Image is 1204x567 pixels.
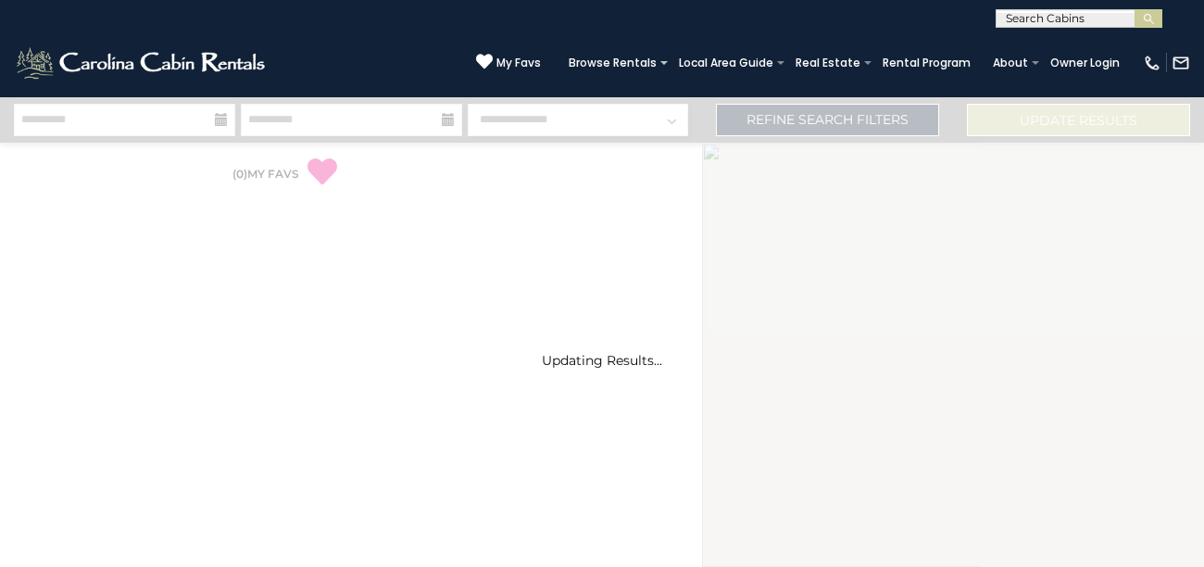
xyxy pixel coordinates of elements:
a: Browse Rentals [559,50,666,76]
img: White-1-2.png [14,44,270,82]
a: Rental Program [873,50,980,76]
a: About [984,50,1037,76]
a: My Favs [476,53,541,72]
img: mail-regular-white.png [1172,54,1190,72]
a: Local Area Guide [670,50,783,76]
img: phone-regular-white.png [1143,54,1161,72]
a: Real Estate [786,50,870,76]
span: My Favs [496,55,541,71]
a: Owner Login [1041,50,1129,76]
